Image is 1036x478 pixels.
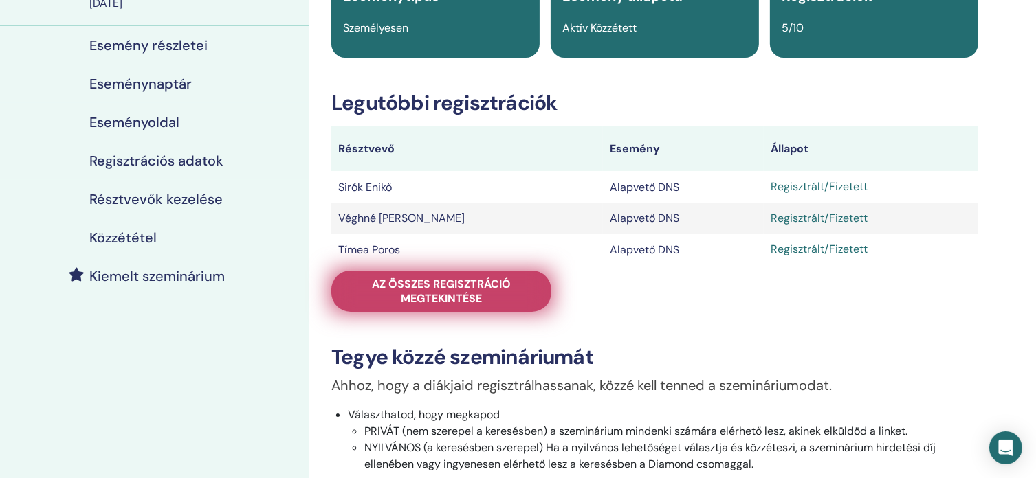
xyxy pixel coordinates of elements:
[771,242,868,256] font: Regisztrált/Fizetett
[610,211,679,225] font: Alapvető DNS
[89,75,192,93] font: Eseménynaptár
[338,141,395,156] font: Résztvevő
[782,21,804,35] font: 5/10
[771,179,868,194] font: Regisztrált/Fizetett
[338,180,392,194] font: Sirók Enikő
[331,343,593,370] font: Tegye közzé szemináriumát
[343,21,408,35] font: Személyesen
[771,141,808,156] font: Állapot
[89,229,157,247] font: Közzététel
[364,440,936,471] font: NYILVÁNOS (a keresésben szerepel) Ha a nyilvános lehetőséget választja és közzéteszi, a szeminári...
[372,277,511,306] font: Az összes regisztráció megtekintése
[562,21,637,35] font: Aktív Közzétett
[89,113,179,131] font: Eseményoldal
[989,431,1022,464] div: Open Intercom Messenger
[89,190,223,208] font: Résztvevők kezelése
[610,242,679,257] font: Alapvető DNS
[331,89,558,116] font: Legutóbbi regisztrációk
[610,141,660,156] font: Esemény
[338,242,400,257] font: Tímea Poros
[610,180,679,194] font: Alapvető DNS
[89,36,208,54] font: Esemény részletei
[338,211,465,225] font: Véghné [PERSON_NAME]
[364,424,907,438] font: PRIVÁT (nem szerepel a keresésben) a szeminárium mindenki számára elérhető lesz, akinek elküldöd ...
[348,407,500,422] font: Választhatod, hogy megkapod
[331,376,832,394] font: Ahhoz, hogy a diákjaid regisztrálhassanak, közzé kell tenned a szemináriumodat.
[771,211,868,225] font: Regisztrált/Fizetett
[89,152,223,170] font: Regisztrációs adatok
[331,271,551,312] a: Az összes regisztráció megtekintése
[89,267,225,285] font: Kiemelt szeminárium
